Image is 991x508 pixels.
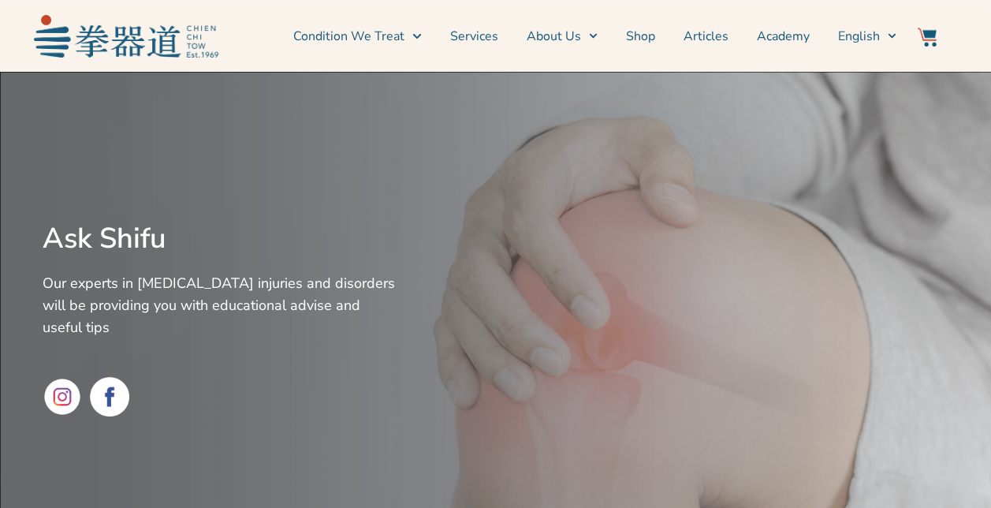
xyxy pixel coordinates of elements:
[838,17,896,56] a: Switch to English
[43,222,396,256] h2: Ask Shifu
[293,17,421,56] a: Condition We Treat
[757,17,810,56] a: Academy
[838,27,880,46] span: English
[684,17,728,56] a: Articles
[918,28,937,47] img: Website Icon-03
[626,17,655,56] a: Shop
[226,17,896,56] nav: Menu
[43,272,396,338] p: Our experts in [MEDICAL_DATA] injuries and disorders will be providing you with educational advis...
[527,17,598,56] a: About Us
[450,17,498,56] a: Services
